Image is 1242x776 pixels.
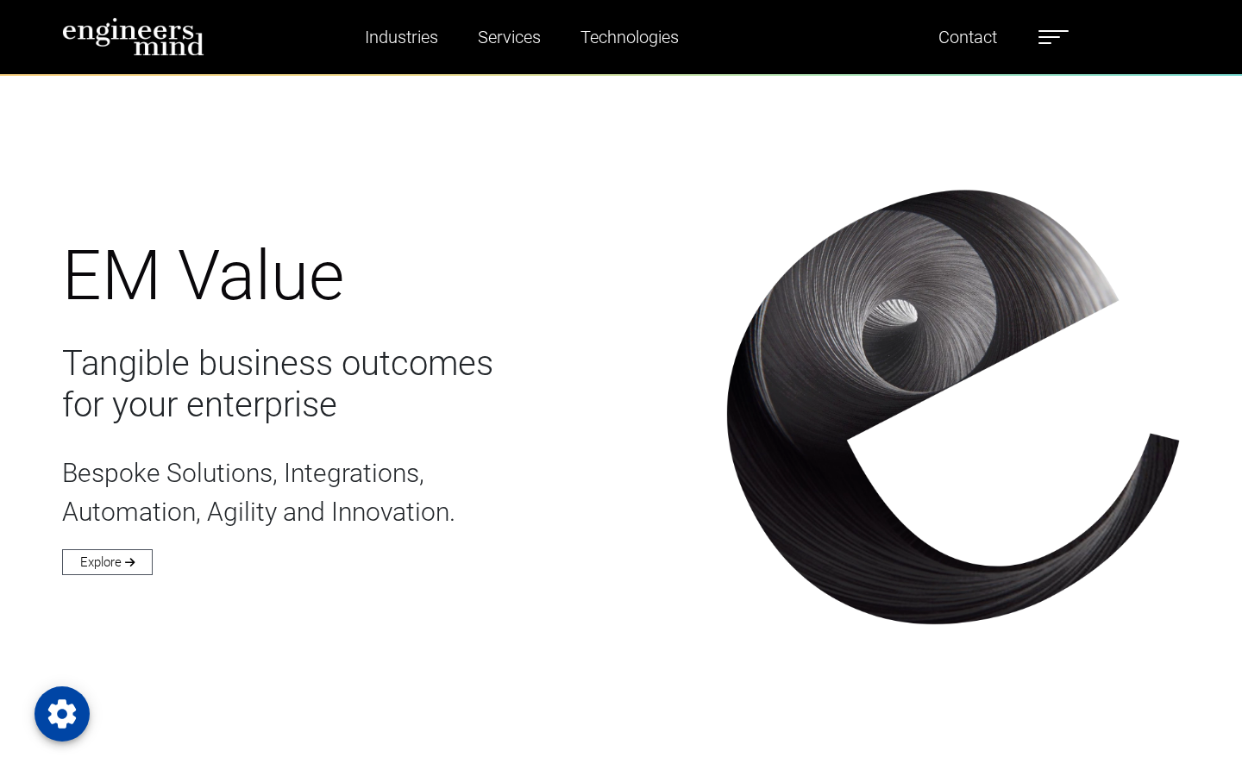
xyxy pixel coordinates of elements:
[62,549,153,575] a: Explore
[62,454,706,531] p: Bespoke Solutions, Integrations, Automation, Agility and Innovation.
[62,343,706,426] h3: Tangible business outcomes for your enterprise
[471,17,548,57] a: Services
[358,17,445,57] a: Industries
[62,235,344,316] span: EM Value
[574,17,686,57] a: Technologies
[726,189,1180,625] img: intro-img
[931,17,1004,57] a: Contact
[62,17,204,56] img: logo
